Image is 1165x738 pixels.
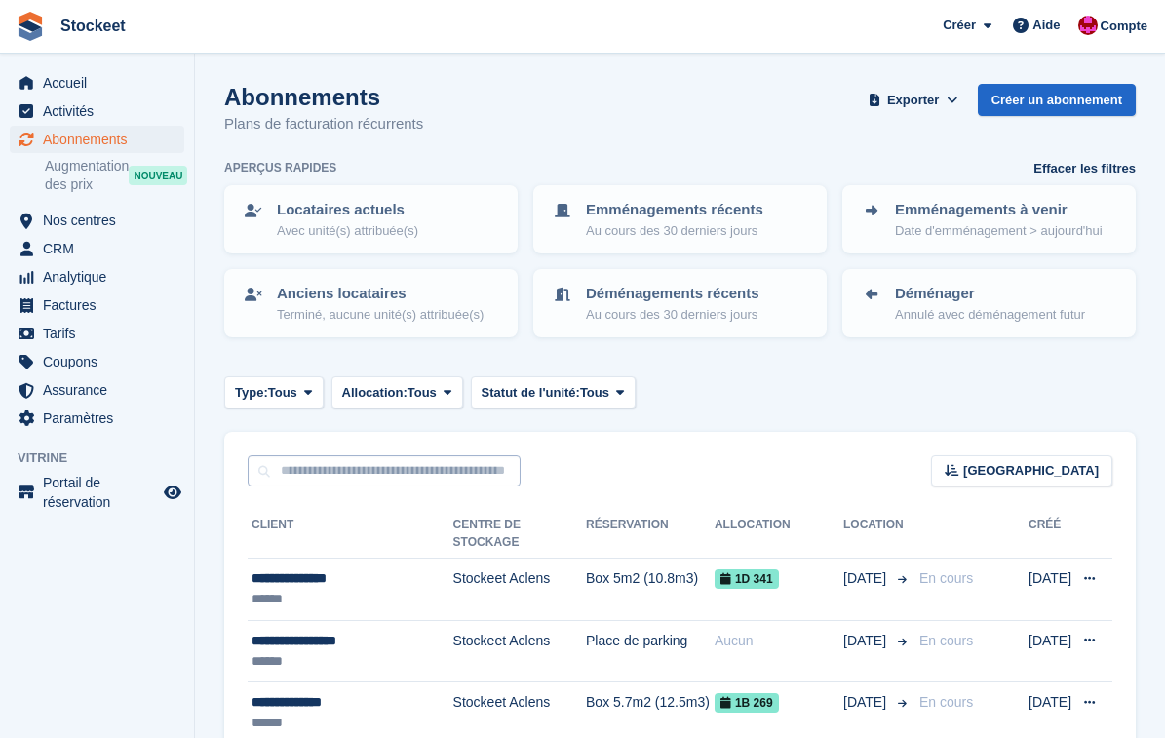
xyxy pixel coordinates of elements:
[586,559,715,621] td: Box 5m2 (10.8m3)
[482,383,580,403] span: Statut de l'unité:
[895,221,1103,241] p: Date d'emménagement > aujourd'hui
[18,448,194,468] span: Vitrine
[10,405,184,432] a: menu
[43,320,160,347] span: Tarifs
[53,10,134,42] a: Stockeet
[844,187,1134,252] a: Emménagements à venir Date d'emménagement > aujourd'hui
[235,383,268,403] span: Type:
[865,84,962,116] button: Exporter
[161,481,184,504] a: Boutique d'aperçu
[277,305,484,325] p: Terminé, aucune unité(s) attribuée(s)
[10,376,184,404] a: menu
[10,97,184,125] a: menu
[43,348,160,375] span: Coupons
[224,84,423,110] h1: Abonnements
[535,187,825,252] a: Emménagements récents Au cours des 30 derniers jours
[586,221,763,241] p: Au cours des 30 derniers jours
[10,235,184,262] a: menu
[843,568,890,589] span: [DATE]
[43,291,160,319] span: Factures
[10,126,184,153] a: menu
[45,156,184,195] a: Augmentation des prix NOUVEAU
[453,510,586,559] th: Centre de stockage
[43,235,160,262] span: CRM
[715,510,843,559] th: Allocation
[943,16,976,35] span: Créer
[453,620,586,682] td: Stockeet Aclens
[277,221,418,241] p: Avec unité(s) attribuée(s)
[895,199,1103,221] p: Emménagements à venir
[10,320,184,347] a: menu
[963,461,1099,481] span: [GEOGRAPHIC_DATA]
[1101,17,1147,36] span: Compte
[843,510,912,559] th: Location
[408,383,437,403] span: Tous
[844,271,1134,335] a: Déménager Annulé avec déménagement futur
[895,283,1085,305] p: Déménager
[226,187,516,252] a: Locataires actuels Avec unité(s) attribuée(s)
[715,693,779,713] span: 1B 269
[978,84,1136,116] a: Créer un abonnement
[277,199,418,221] p: Locataires actuels
[843,631,890,651] span: [DATE]
[586,510,715,559] th: Réservation
[1029,620,1071,682] td: [DATE]
[43,97,160,125] span: Activités
[1029,510,1071,559] th: Créé
[45,157,129,194] span: Augmentation des prix
[715,569,779,589] span: 1D 341
[43,405,160,432] span: Paramètres
[10,69,184,97] a: menu
[586,305,759,325] p: Au cours des 30 derniers jours
[224,159,336,176] h6: Aperçus rapides
[43,263,160,291] span: Analytique
[586,283,759,305] p: Déménagements récents
[224,376,324,408] button: Type: Tous
[1078,16,1098,35] img: Valentin BURDET
[535,271,825,335] a: Déménagements récents Au cours des 30 derniers jours
[129,166,187,185] div: NOUVEAU
[43,69,160,97] span: Accueil
[224,113,423,136] p: Plans de facturation récurrents
[1032,16,1060,35] span: Aide
[471,376,636,408] button: Statut de l'unité: Tous
[277,283,484,305] p: Anciens locataires
[43,207,160,234] span: Nos centres
[226,271,516,335] a: Anciens locataires Terminé, aucune unité(s) attribuée(s)
[10,263,184,291] a: menu
[919,633,973,648] span: En cours
[887,91,939,110] span: Exporter
[1033,159,1136,178] a: Effacer les filtres
[10,473,184,512] a: menu
[43,126,160,153] span: Abonnements
[919,694,973,710] span: En cours
[10,291,184,319] a: menu
[843,692,890,713] span: [DATE]
[268,383,297,403] span: Tous
[248,510,453,559] th: Client
[16,12,45,41] img: stora-icon-8386f47178a22dfd0bd8f6a31ec36ba5ce8667c1dd55bd0f319d3a0aa187defe.svg
[586,620,715,682] td: Place de parking
[1029,559,1071,621] td: [DATE]
[580,383,609,403] span: Tous
[331,376,463,408] button: Allocation: Tous
[342,383,408,403] span: Allocation:
[10,207,184,234] a: menu
[715,631,843,651] div: Aucun
[919,570,973,586] span: En cours
[586,199,763,221] p: Emménagements récents
[10,348,184,375] a: menu
[453,559,586,621] td: Stockeet Aclens
[43,376,160,404] span: Assurance
[43,473,160,512] span: Portail de réservation
[895,305,1085,325] p: Annulé avec déménagement futur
